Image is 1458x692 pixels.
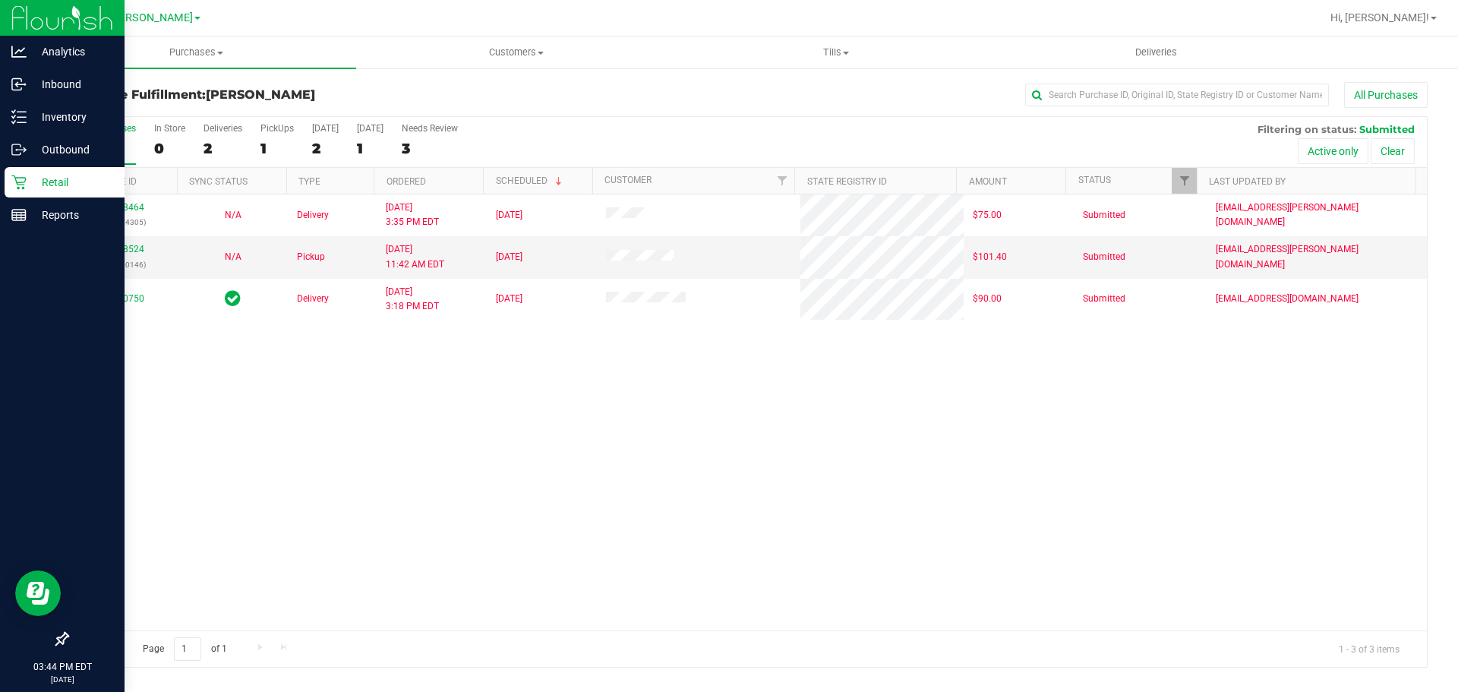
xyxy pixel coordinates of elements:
[807,176,887,187] a: State Registry ID
[11,44,27,59] inline-svg: Analytics
[386,285,439,314] span: [DATE] 3:18 PM EDT
[1025,84,1329,106] input: Search Purchase ID, Original ID, State Registry ID or Customer Name...
[604,175,652,185] a: Customer
[1209,176,1286,187] a: Last Updated By
[496,175,565,186] a: Scheduled
[204,123,242,134] div: Deliveries
[27,108,118,126] p: Inventory
[298,176,320,187] a: Type
[1330,11,1429,24] span: Hi, [PERSON_NAME]!
[1258,123,1356,135] span: Filtering on status:
[1344,82,1428,108] button: All Purchases
[386,201,439,229] span: [DATE] 3:35 PM EDT
[130,637,239,661] span: Page of 1
[496,208,522,223] span: [DATE]
[154,140,185,157] div: 0
[496,250,522,264] span: [DATE]
[27,173,118,191] p: Retail
[973,250,1007,264] span: $101.40
[102,293,144,304] a: 12020750
[36,46,356,59] span: Purchases
[496,292,522,306] span: [DATE]
[1172,168,1197,194] a: Filter
[225,288,241,309] span: In Sync
[1083,208,1125,223] span: Submitted
[1083,292,1125,306] span: Submitted
[15,570,61,616] iframe: Resource center
[102,244,144,254] a: 12018524
[1216,242,1418,271] span: [EMAIL_ADDRESS][PERSON_NAME][DOMAIN_NAME]
[27,75,118,93] p: Inbound
[676,36,996,68] a: Tills
[386,242,444,271] span: [DATE] 11:42 AM EDT
[1083,250,1125,264] span: Submitted
[204,140,242,157] div: 2
[1078,175,1111,185] a: Status
[1216,292,1359,306] span: [EMAIL_ADDRESS][DOMAIN_NAME]
[260,123,294,134] div: PickUps
[297,208,329,223] span: Delivery
[1359,123,1415,135] span: Submitted
[11,142,27,157] inline-svg: Outbound
[189,176,248,187] a: Sync Status
[402,140,458,157] div: 3
[11,77,27,92] inline-svg: Inbound
[357,140,383,157] div: 1
[973,292,1002,306] span: $90.00
[11,207,27,223] inline-svg: Reports
[1115,46,1198,59] span: Deliveries
[973,208,1002,223] span: $75.00
[225,208,241,223] button: N/A
[27,43,118,61] p: Analytics
[206,87,315,102] span: [PERSON_NAME]
[1371,138,1415,164] button: Clear
[312,140,339,157] div: 2
[387,176,426,187] a: Ordered
[7,674,118,685] p: [DATE]
[154,123,185,134] div: In Store
[260,140,294,157] div: 1
[1327,637,1412,660] span: 1 - 3 of 3 items
[769,168,794,194] a: Filter
[225,250,241,264] button: N/A
[11,175,27,190] inline-svg: Retail
[357,46,675,59] span: Customers
[1216,201,1418,229] span: [EMAIL_ADDRESS][PERSON_NAME][DOMAIN_NAME]
[996,36,1316,68] a: Deliveries
[109,11,193,24] span: [PERSON_NAME]
[174,637,201,661] input: 1
[27,141,118,159] p: Outbound
[297,250,325,264] span: Pickup
[36,36,356,68] a: Purchases
[67,88,520,102] h3: Purchase Fulfillment:
[297,292,329,306] span: Delivery
[677,46,995,59] span: Tills
[969,176,1007,187] a: Amount
[7,660,118,674] p: 03:44 PM EDT
[1298,138,1368,164] button: Active only
[225,251,241,262] span: Not Applicable
[312,123,339,134] div: [DATE]
[225,210,241,220] span: Not Applicable
[27,206,118,224] p: Reports
[402,123,458,134] div: Needs Review
[357,123,383,134] div: [DATE]
[356,36,676,68] a: Customers
[102,202,144,213] a: 12018464
[11,109,27,125] inline-svg: Inventory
